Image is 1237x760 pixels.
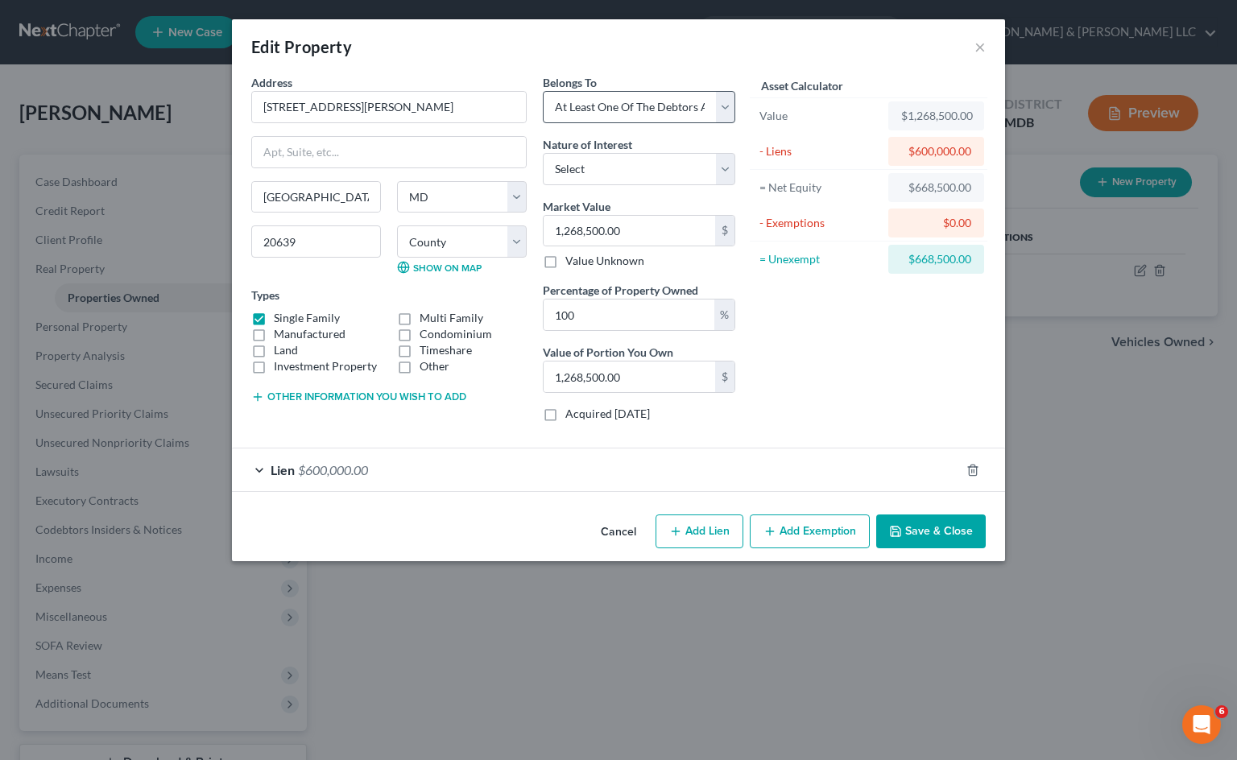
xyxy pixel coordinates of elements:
[298,462,368,477] span: $600,000.00
[565,406,650,422] label: Acquired [DATE]
[543,198,610,215] label: Market Value
[252,137,526,167] input: Apt, Suite, etc...
[420,358,449,374] label: Other
[543,136,632,153] label: Nature of Interest
[876,514,986,548] button: Save & Close
[252,182,380,213] input: Enter city...
[544,216,715,246] input: 0.00
[252,92,526,122] input: Enter address...
[543,76,597,89] span: Belongs To
[588,516,649,548] button: Cancel
[759,215,881,231] div: - Exemptions
[901,215,971,231] div: $0.00
[565,253,644,269] label: Value Unknown
[750,514,870,548] button: Add Exemption
[420,326,492,342] label: Condominium
[397,261,482,274] a: Show on Map
[274,342,298,358] label: Land
[251,225,381,258] input: Enter zip...
[251,390,466,403] button: Other information you wish to add
[901,251,971,267] div: $668,500.00
[420,342,472,358] label: Timeshare
[543,344,673,361] label: Value of Portion You Own
[759,108,881,124] div: Value
[251,287,279,304] label: Types
[543,282,698,299] label: Percentage of Property Owned
[271,462,295,477] span: Lien
[759,143,881,159] div: - Liens
[759,251,881,267] div: = Unexempt
[656,514,743,548] button: Add Lien
[901,143,971,159] div: $600,000.00
[974,37,986,56] button: ×
[274,326,345,342] label: Manufactured
[544,361,715,392] input: 0.00
[274,310,340,326] label: Single Family
[544,299,714,330] input: 0.00
[420,310,483,326] label: Multi Family
[1215,705,1228,718] span: 6
[715,216,734,246] div: $
[251,35,352,58] div: Edit Property
[901,180,971,196] div: $668,500.00
[274,358,377,374] label: Investment Property
[251,76,292,89] span: Address
[1182,705,1221,744] iframe: Intercom live chat
[759,180,881,196] div: = Net Equity
[761,77,843,94] label: Asset Calculator
[714,299,734,330] div: %
[901,108,971,124] div: $1,268,500.00
[715,361,734,392] div: $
